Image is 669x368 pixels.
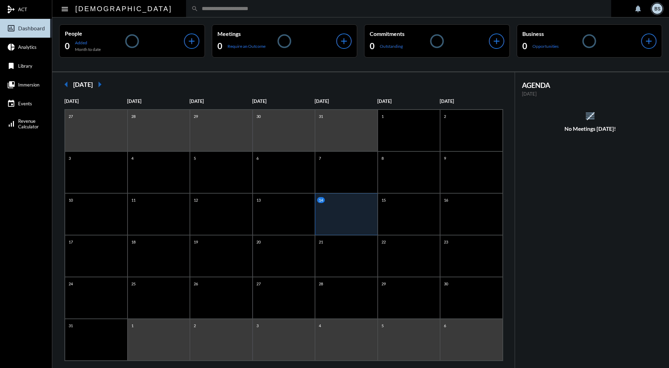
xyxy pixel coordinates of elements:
[7,5,15,14] mat-icon: mediation
[67,281,75,287] p: 24
[317,197,325,203] p: 14
[377,98,440,104] p: [DATE]
[61,5,69,13] mat-icon: Side nav toggle icon
[130,239,137,245] p: 18
[7,120,15,128] mat-icon: signal_cellular_alt
[255,197,262,203] p: 13
[59,77,73,91] mat-icon: arrow_left
[18,7,27,12] span: ACT
[192,239,200,245] p: 19
[75,3,172,14] h2: [DEMOGRAPHIC_DATA]
[255,155,260,161] p: 6
[127,98,190,104] p: [DATE]
[130,323,135,329] p: 1
[317,113,325,119] p: 31
[58,2,72,16] button: Toggle sidenav
[130,281,137,287] p: 25
[7,24,15,32] mat-icon: insert_chart_outlined
[190,98,252,104] p: [DATE]
[442,155,448,161] p: 9
[317,239,325,245] p: 21
[18,101,32,106] span: Events
[192,281,200,287] p: 26
[317,281,325,287] p: 28
[440,98,502,104] p: [DATE]
[317,155,323,161] p: 7
[192,113,200,119] p: 29
[18,118,39,129] span: Revenue Calculator
[442,281,450,287] p: 30
[192,323,198,329] p: 2
[67,323,75,329] p: 31
[255,239,262,245] p: 20
[67,113,75,119] p: 27
[18,63,32,69] span: Library
[191,5,198,12] mat-icon: search
[18,25,45,31] span: Dashboard
[7,99,15,108] mat-icon: event
[255,113,262,119] p: 30
[515,126,666,132] h5: No Meetings [DATE]!
[380,281,387,287] p: 29
[67,239,75,245] p: 17
[93,77,107,91] mat-icon: arrow_right
[584,110,596,122] mat-icon: reorder
[634,5,642,13] mat-icon: notifications
[315,98,377,104] p: [DATE]
[130,113,137,119] p: 28
[442,239,450,245] p: 23
[192,197,200,203] p: 12
[64,98,127,104] p: [DATE]
[130,197,137,203] p: 11
[67,197,75,203] p: 10
[255,323,260,329] p: 3
[192,155,198,161] p: 5
[130,155,135,161] p: 4
[652,3,662,14] div: BS
[7,62,15,70] mat-icon: bookmark
[442,197,450,203] p: 16
[522,81,659,89] h2: AGENDA
[252,98,315,104] p: [DATE]
[380,323,385,329] p: 5
[380,113,385,119] p: 1
[255,281,262,287] p: 27
[18,44,37,50] span: Analytics
[380,155,385,161] p: 8
[522,91,659,97] p: [DATE]
[18,82,39,88] span: Immersion
[73,81,93,88] h2: [DATE]
[442,113,448,119] p: 2
[380,197,387,203] p: 15
[67,155,72,161] p: 3
[380,239,387,245] p: 22
[7,43,15,51] mat-icon: pie_chart
[317,323,323,329] p: 4
[442,323,448,329] p: 6
[7,81,15,89] mat-icon: collections_bookmark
